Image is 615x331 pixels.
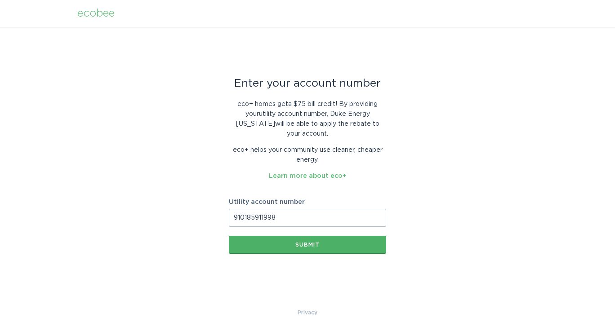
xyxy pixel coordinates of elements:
[229,79,386,88] div: Enter your account number
[229,99,386,139] p: eco+ homes get a $75 bill credit ! By providing your utility account number , Duke Energy [US_STA...
[269,173,347,179] a: Learn more about eco+
[233,242,382,247] div: Submit
[229,199,386,205] label: Utility account number
[229,145,386,165] p: eco+ helps your community use cleaner, cheaper energy.
[229,236,386,254] button: Submit
[77,9,115,18] div: ecobee
[298,308,317,318] a: Privacy Policy & Terms of Use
